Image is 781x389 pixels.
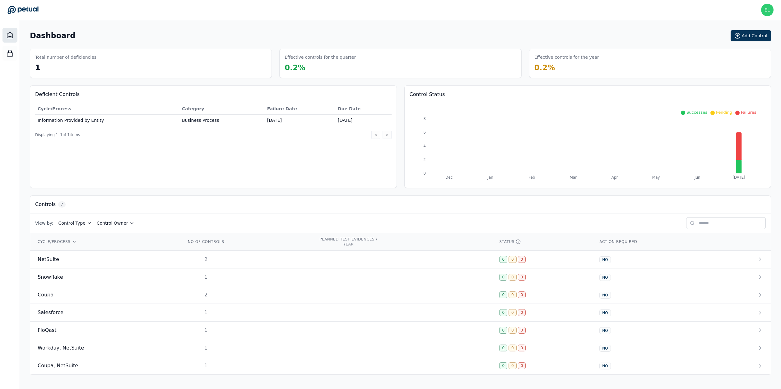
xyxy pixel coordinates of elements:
[383,131,391,139] button: >
[38,309,63,316] span: Salesforce
[599,345,611,352] div: NO
[318,237,378,247] div: PLANNED TEST EVIDENCES / YEAR
[38,256,59,263] span: NetSuite
[509,256,517,263] div: 0
[528,175,535,180] tspan: Feb
[534,54,599,60] h3: Effective controls for the year
[518,327,526,334] div: 0
[35,103,179,115] th: Cycle/Process
[35,63,40,72] span: 1
[35,132,80,137] span: Displaying 1– 1 of 1 items
[611,175,618,180] tspan: Apr
[741,110,756,115] span: Failures
[694,175,700,180] tspan: Jun
[499,256,507,263] div: 0
[423,117,426,121] tspan: 8
[599,274,611,281] div: NO
[186,256,226,263] div: 2
[599,309,611,316] div: NO
[35,201,56,208] h3: Controls
[686,110,707,115] span: Successes
[285,54,356,60] h3: Effective controls for the quarter
[186,239,226,244] div: NO OF CONTROLS
[97,220,134,226] button: Control Owner
[731,30,771,41] button: Add Control
[499,327,507,334] div: 0
[518,291,526,298] div: 0
[265,103,335,115] th: Failure Date
[179,115,265,126] td: Business Process
[423,158,426,162] tspan: 2
[518,345,526,351] div: 0
[499,362,507,369] div: 0
[186,344,226,352] div: 1
[509,291,517,298] div: 0
[518,309,526,316] div: 0
[265,115,335,126] td: [DATE]
[499,309,507,316] div: 0
[599,363,611,369] div: NO
[761,4,774,16] img: eliot+doordash@petual.ai
[2,28,17,43] a: Dashboard
[423,130,426,135] tspan: 6
[509,327,517,334] div: 0
[30,31,75,41] h1: Dashboard
[599,256,611,263] div: NO
[38,239,171,244] div: CYCLE/PROCESS
[58,201,66,208] span: 7
[38,344,84,352] span: Workday, NetSuite
[423,144,426,148] tspan: 4
[509,362,517,369] div: 0
[499,239,584,244] div: STATUS
[732,175,745,180] tspan: [DATE]
[509,345,517,351] div: 0
[186,273,226,281] div: 1
[518,256,526,263] div: 0
[445,175,452,180] tspan: Dec
[423,171,426,176] tspan: 0
[499,291,507,298] div: 0
[599,327,611,334] div: NO
[335,115,392,126] td: [DATE]
[38,362,78,369] span: Coupa, NetSuite
[2,46,17,61] a: SOC
[285,63,305,72] span: 0.2 %
[186,327,226,334] div: 1
[186,362,226,369] div: 1
[599,292,611,299] div: NO
[716,110,732,115] span: Pending
[371,131,380,139] button: <
[7,6,39,14] a: Go to Dashboard
[38,273,63,281] span: Snowflake
[509,309,517,316] div: 0
[518,274,526,281] div: 0
[534,63,555,72] span: 0.2 %
[58,220,92,226] button: Control Type
[35,54,96,60] h3: Total number of deficiencies
[592,233,719,251] th: ACTION REQUIRED
[38,327,56,334] span: FloQast
[35,115,179,126] td: Information Provided by Entity
[518,362,526,369] div: 0
[499,345,507,351] div: 0
[499,274,507,281] div: 0
[35,220,53,226] span: View by:
[569,175,577,180] tspan: Mar
[335,103,392,115] th: Due Date
[186,309,226,316] div: 1
[186,291,226,299] div: 2
[38,291,53,299] span: Coupa
[509,274,517,281] div: 0
[652,175,660,180] tspan: May
[410,91,766,98] h3: Control Status
[487,175,493,180] tspan: Jan
[35,91,392,98] h3: Deficient Controls
[179,103,265,115] th: Category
